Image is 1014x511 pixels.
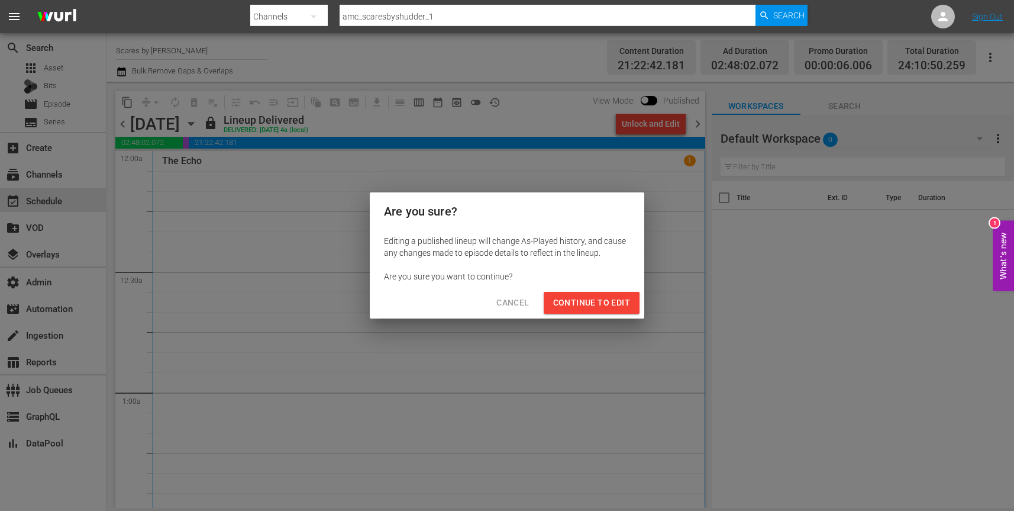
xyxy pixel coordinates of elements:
[384,235,630,259] div: Editing a published lineup will change As-Played history, and cause any changes made to episode d...
[773,5,805,26] span: Search
[384,202,630,221] h2: Are you sure?
[28,3,85,31] img: ans4CAIJ8jUAAAAAAAAAAAAAAAAAAAAAAAAgQb4GAAAAAAAAAAAAAAAAAAAAAAAAJMjXAAAAAAAAAAAAAAAAAAAAAAAAgAT5G...
[7,9,21,24] span: menu
[553,295,630,310] span: Continue to Edit
[993,220,1014,291] button: Open Feedback Widget
[990,218,999,227] div: 1
[384,271,630,282] div: Are you sure you want to continue?
[487,292,538,314] button: Cancel
[544,292,640,314] button: Continue to Edit
[496,295,529,310] span: Cancel
[972,12,1003,21] a: Sign Out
